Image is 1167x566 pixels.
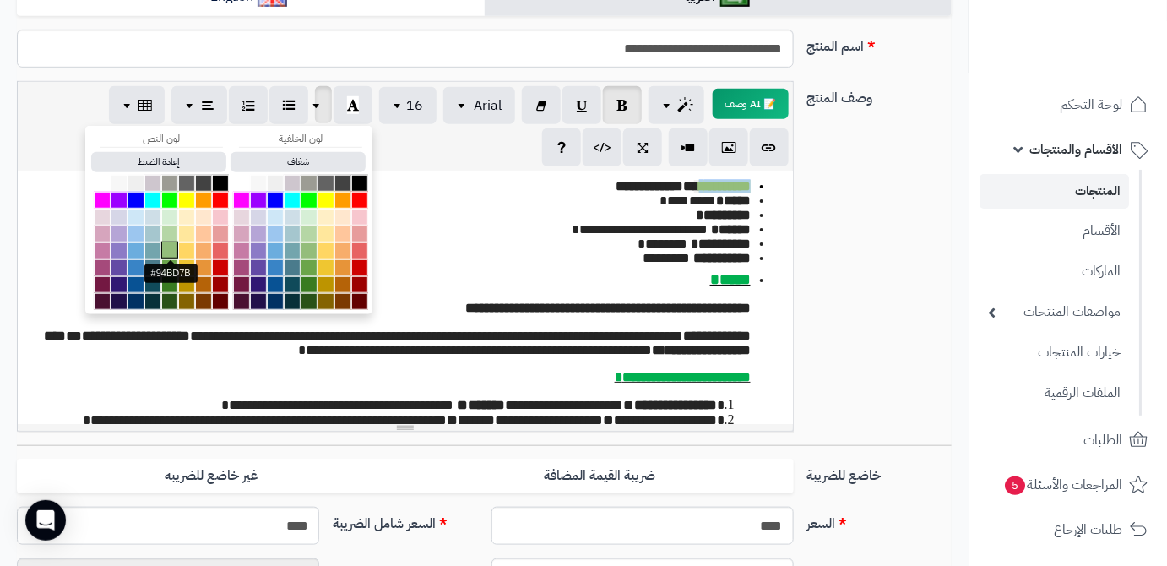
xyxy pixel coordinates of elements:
[1052,47,1151,83] img: logo-2.png
[801,507,958,534] label: السعر
[1029,138,1122,161] span: الأقسام والمنتجات
[980,84,1157,125] a: لوحة التحكم
[801,459,958,486] label: خاضع للضريبة
[980,465,1157,505] a: المراجعات والأسئلة5
[980,294,1129,330] a: مواصفات المنتجات
[1060,93,1122,117] span: لوحة التحكم
[1054,518,1122,542] span: طلبات الإرجاع
[801,30,958,57] label: اسم المنتج
[144,264,198,283] div: #94BD7B
[100,132,223,147] div: لون النص
[1083,428,1122,452] span: الطلبات
[474,95,502,116] span: Arial
[980,213,1129,249] a: الأقسام
[326,507,484,534] label: السعر شامل الضريبة
[980,335,1129,371] a: خيارات المنتجات
[980,375,1129,411] a: الملفات الرقمية
[17,459,405,493] label: غير خاضع للضريبه
[239,132,362,147] div: لون الخلفية
[980,174,1129,209] a: المنتجات
[25,500,66,541] div: Open Intercom Messenger
[405,459,794,493] label: ضريبة القيمة المضافة
[980,509,1157,550] a: طلبات الإرجاع
[443,87,515,124] button: Arial
[980,253,1129,290] a: الماركات
[980,420,1157,460] a: الطلبات
[1005,476,1025,495] span: 5
[91,152,226,172] button: إعادة الضبط
[379,87,437,124] button: 16
[231,152,366,172] button: شفاف
[1003,473,1122,497] span: المراجعات والأسئلة
[801,81,958,108] label: وصف المنتج
[406,95,423,116] span: 16
[713,89,789,119] button: 📝 AI وصف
